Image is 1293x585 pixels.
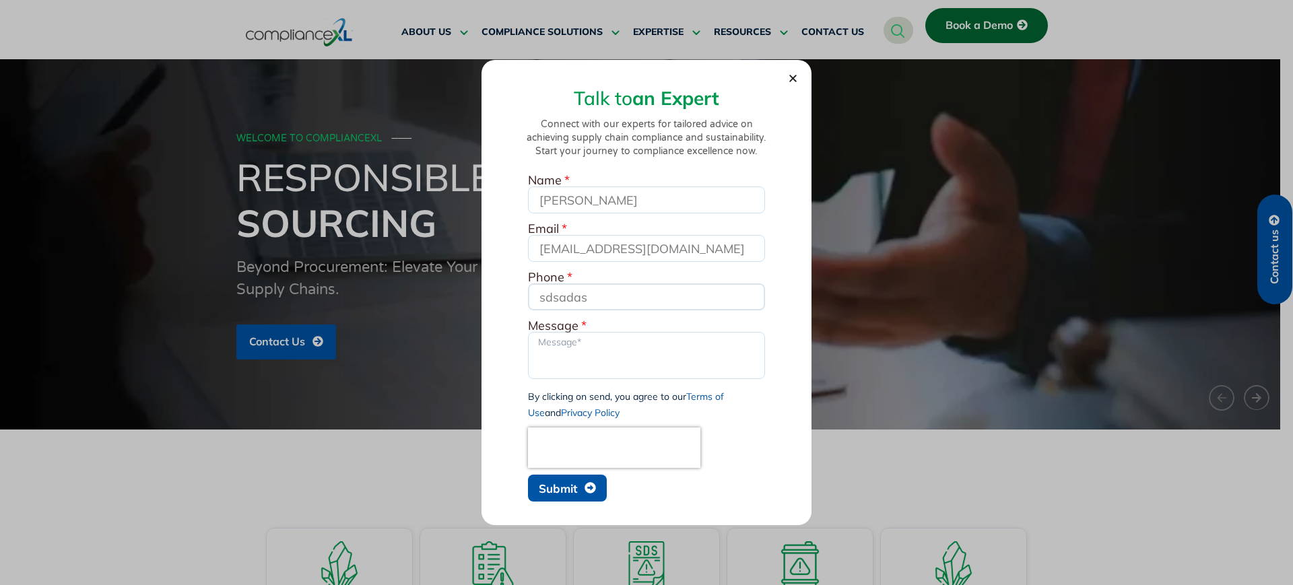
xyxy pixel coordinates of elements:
h2: Talk to [522,89,772,108]
div: By clicking on send, you agree to our and [528,388,765,421]
label: Message [528,320,587,332]
label: Phone [528,271,572,283]
strong: an Expert [632,86,719,110]
button: Submit [528,475,607,502]
input: Only numbers and phone characters (#, -, *, etc) are accepted. [528,283,765,310]
iframe: reCAPTCHA [528,427,700,468]
a: Close [788,73,798,83]
span: Submit [539,483,577,494]
label: Name [528,174,570,186]
p: Connect with our experts for tailored advice on achieving supply chain compliance and sustainabil... [522,118,772,158]
input: Business email* [528,235,765,262]
label: Email [528,223,567,235]
input: Full Name* [528,186,765,213]
a: Privacy Policy [561,407,620,419]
